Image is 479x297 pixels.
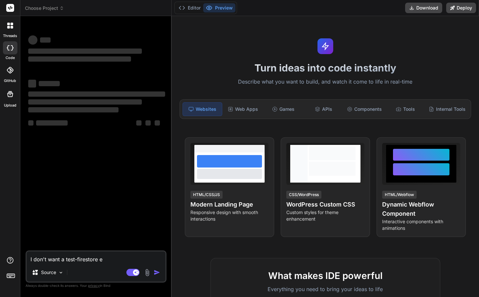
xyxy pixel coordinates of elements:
[176,62,475,74] h1: Turn ideas into code instantly
[382,218,460,231] p: Interactive components with animations
[36,120,68,126] span: ‌
[264,102,303,116] div: Games
[28,107,119,112] span: ‌
[136,120,142,126] span: ‌
[41,269,56,276] p: Source
[286,191,321,199] div: CSS/WordPress
[344,102,384,116] div: Components
[183,102,222,116] div: Websites
[405,3,442,13] button: Download
[154,269,160,276] img: icon
[286,209,364,222] p: Custom styles for theme enhancement
[3,33,17,39] label: threads
[286,200,364,209] h4: WordPress Custom CSS
[28,49,142,54] span: ‌
[26,283,166,289] p: Always double-check its answers. Your in Bind
[27,251,165,263] textarea: I don't want a test-firestore e
[28,99,142,105] span: ‌
[28,120,33,126] span: ‌
[4,78,16,84] label: GitHub
[224,102,263,116] div: Web Apps
[382,191,417,199] div: HTML/Webflow
[6,55,15,61] label: code
[25,5,64,11] span: Choose Project
[190,200,269,209] h4: Modern Landing Page
[190,209,269,222] p: Responsive design with smooth interactions
[4,103,16,108] label: Upload
[386,102,425,116] div: Tools
[28,91,165,97] span: ‌
[382,200,460,218] h4: Dynamic Webflow Component
[143,269,151,276] img: attachment
[88,284,100,287] span: privacy
[58,270,64,275] img: Pick Models
[426,102,468,116] div: Internal Tools
[145,120,151,126] span: ‌
[221,285,429,293] p: Everything you need to bring your ideas to life
[28,35,37,45] span: ‌
[28,56,131,62] span: ‌
[176,3,203,12] button: Editor
[203,3,235,12] button: Preview
[176,78,475,86] p: Describe what you want to build, and watch it come to life in real-time
[40,37,51,43] span: ‌
[221,269,429,283] h2: What makes IDE powerful
[304,102,343,116] div: APIs
[28,80,36,88] span: ‌
[39,81,60,86] span: ‌
[446,3,476,13] button: Deploy
[190,191,223,199] div: HTML/CSS/JS
[155,120,160,126] span: ‌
